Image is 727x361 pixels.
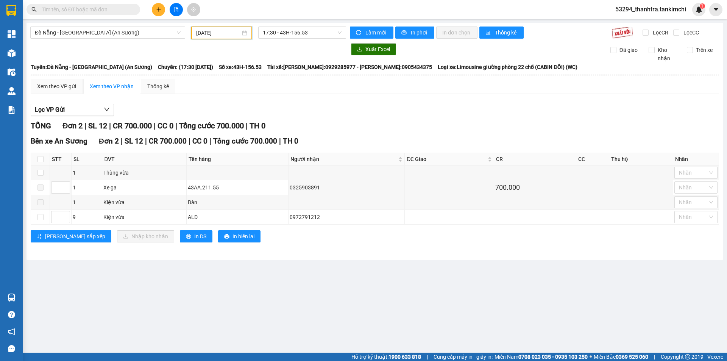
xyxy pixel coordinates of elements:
[196,29,240,37] input: 10/09/2025
[35,27,181,38] span: Đà Nẵng - Sài Gòn (An Sương)
[73,169,101,177] div: 1
[609,5,692,14] span: 53294_thanhtra.tankimchi
[37,234,42,240] span: sort-ascending
[8,49,16,57] img: warehouse-icon
[103,169,185,177] div: Thùng vừa
[650,28,669,37] span: Lọc CR
[73,213,101,221] div: 9
[219,63,262,71] span: Số xe: 43H-156.53
[109,121,111,130] span: |
[84,121,86,130] span: |
[407,155,486,163] span: ĐC Giao
[365,28,387,37] span: Làm mới
[8,328,15,335] span: notification
[290,183,403,192] div: 0325903891
[154,121,156,130] span: |
[594,353,648,361] span: Miền Bắc
[88,121,107,130] span: SL 12
[31,137,87,145] span: Bến xe An Sương
[104,106,110,113] span: down
[31,64,152,70] b: Tuyến: Đà Nẵng - [GEOGRAPHIC_DATA] (An Sương)
[209,137,211,145] span: |
[188,198,287,206] div: Bàn
[713,6,719,13] span: caret-down
[121,137,123,145] span: |
[351,353,421,361] span: Hỗ trợ kỹ thuật:
[180,230,212,242] button: printerIn DS
[31,230,111,242] button: sort-ascending[PERSON_NAME] sắp xếp
[263,27,342,38] span: 17:30 - 43H-156.53
[701,3,704,9] span: 1
[125,137,143,145] span: SL 12
[158,63,213,71] span: Chuyến: (17:30 [DATE])
[179,121,244,130] span: Tổng cước 700.000
[103,213,185,221] div: Kiện vừa
[8,30,16,38] img: dashboard-icon
[590,355,592,358] span: ⚪️
[188,183,287,192] div: 43AA.211.55
[73,183,101,192] div: 1
[145,137,147,145] span: |
[290,213,403,221] div: 0972791212
[518,354,588,360] strong: 0708 023 035 - 0935 103 250
[6,5,16,16] img: logo-vxr
[31,121,51,130] span: TỔNG
[90,82,134,91] div: Xem theo VP nhận
[8,294,16,302] img: warehouse-icon
[72,153,102,166] th: SL
[495,353,588,361] span: Miền Nam
[189,137,190,145] span: |
[576,153,609,166] th: CC
[436,27,477,39] button: In đơn chọn
[99,137,119,145] span: Đơn 2
[173,7,179,12] span: file-add
[680,28,700,37] span: Lọc CC
[152,3,165,16] button: plus
[8,87,16,95] img: warehouse-icon
[37,82,76,91] div: Xem theo VP gửi
[609,153,673,166] th: Thu hộ
[103,183,185,192] div: Xe ga
[411,28,428,37] span: In phơi
[149,137,187,145] span: CR 700.000
[45,232,105,241] span: [PERSON_NAME] sắp xếp
[191,7,196,12] span: aim
[267,63,432,71] span: Tài xế: [PERSON_NAME]:0929285977 - [PERSON_NAME]:0905434375
[693,46,716,54] span: Trên xe
[186,234,191,240] span: printer
[246,121,248,130] span: |
[434,353,493,361] span: Cung cấp máy in - giấy in:
[113,121,152,130] span: CR 700.000
[192,137,207,145] span: CC 0
[357,47,362,53] span: download
[616,354,648,360] strong: 0369 525 060
[156,7,161,12] span: plus
[709,3,722,16] button: caret-down
[175,121,177,130] span: |
[495,182,575,193] div: 700.000
[158,121,173,130] span: CC 0
[350,27,393,39] button: syncLàm mới
[356,30,362,36] span: sync
[290,155,397,163] span: Người nhận
[427,353,428,361] span: |
[438,63,577,71] span: Loại xe: Limousine giường phòng 22 chỗ (CABIN ĐÔI) (WC)
[8,311,15,318] span: question-circle
[8,106,16,114] img: solution-icon
[8,68,16,76] img: warehouse-icon
[401,30,408,36] span: printer
[62,121,83,130] span: Đơn 2
[696,6,702,13] img: icon-new-feature
[485,30,492,36] span: bar-chart
[351,43,396,55] button: downloadXuất Excel
[655,46,681,63] span: Kho nhận
[218,230,261,242] button: printerIn biên lai
[213,137,277,145] span: Tổng cước 700.000
[73,198,101,206] div: 1
[616,46,641,54] span: Đã giao
[479,27,524,39] button: bar-chartThống kê
[232,232,254,241] span: In biên lai
[675,155,717,163] div: Nhãn
[194,232,206,241] span: In DS
[31,104,114,116] button: Lọc VP Gửi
